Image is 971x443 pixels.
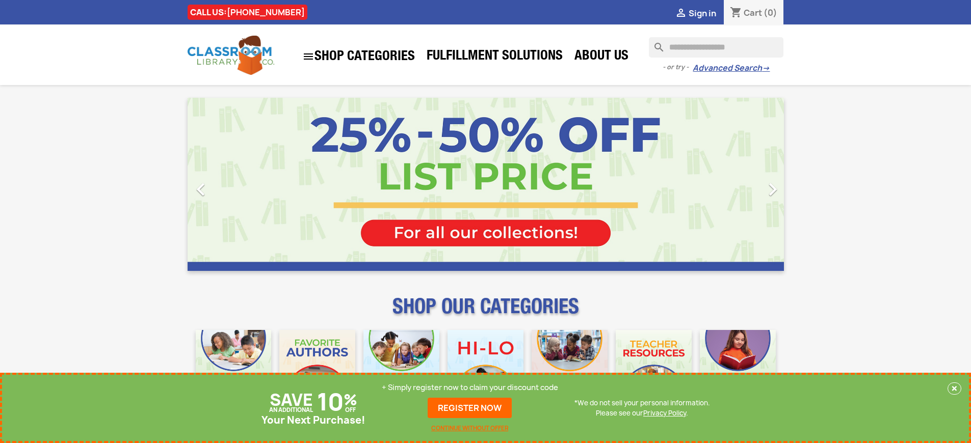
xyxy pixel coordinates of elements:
span: Cart [744,7,762,18]
i:  [675,8,687,20]
i:  [760,177,785,202]
a: [PHONE_NUMBER] [227,7,305,18]
span: - or try - [663,62,693,72]
i:  [302,50,314,63]
img: CLC_Bulk_Mobile.jpg [196,330,272,406]
ul: Carousel container [188,98,784,271]
img: CLC_HiLo_Mobile.jpg [448,330,523,406]
p: SHOP OUR CATEGORIES [188,303,784,322]
div: CALL US: [188,5,307,20]
img: CLC_Dyslexia_Mobile.jpg [700,330,776,406]
a:  Sign in [675,8,716,19]
img: Classroom Library Company [188,36,274,75]
i: shopping_cart [730,7,742,19]
a: SHOP CATEGORIES [297,45,420,68]
i:  [188,177,214,202]
span: → [762,63,770,73]
img: CLC_Favorite_Authors_Mobile.jpg [279,330,355,406]
a: Previous [188,98,277,271]
a: Fulfillment Solutions [422,47,568,67]
a: Next [694,98,784,271]
a: About Us [569,47,634,67]
span: Sign in [689,8,716,19]
img: CLC_Fiction_Nonfiction_Mobile.jpg [532,330,608,406]
input: Search [649,37,783,58]
img: CLC_Phonics_And_Decodables_Mobile.jpg [363,330,439,406]
span: (0) [764,7,777,18]
i: search [649,37,661,49]
a: Advanced Search→ [693,63,770,73]
img: CLC_Teacher_Resources_Mobile.jpg [616,330,692,406]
